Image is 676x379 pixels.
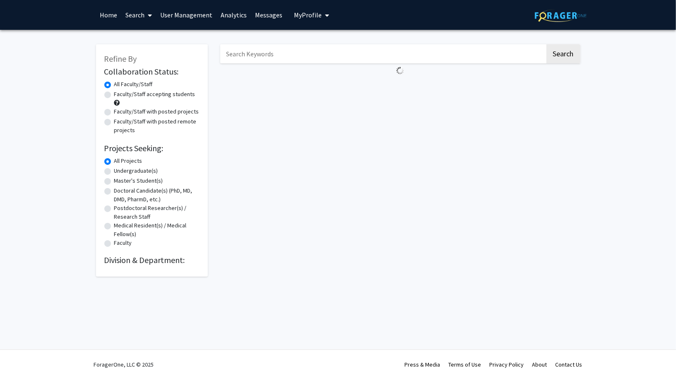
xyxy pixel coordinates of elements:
[122,0,156,29] a: Search
[104,67,200,77] h2: Collaboration Status:
[104,143,200,153] h2: Projects Seeking:
[532,361,547,368] a: About
[114,107,199,116] label: Faculty/Staff with posted projects
[556,361,582,368] a: Contact Us
[114,221,200,239] label: Medical Resident(s) / Medical Fellow(s)
[251,0,287,29] a: Messages
[220,44,545,63] input: Search Keywords
[393,63,407,78] img: Loading
[156,0,217,29] a: User Management
[294,11,322,19] span: My Profile
[114,157,142,165] label: All Projects
[114,176,163,185] label: Master's Student(s)
[114,204,200,221] label: Postdoctoral Researcher(s) / Research Staff
[535,9,587,22] img: ForagerOne Logo
[114,239,132,247] label: Faculty
[405,361,440,368] a: Press & Media
[94,350,154,379] div: ForagerOne, LLC © 2025
[114,117,200,135] label: Faculty/Staff with posted remote projects
[114,90,195,99] label: Faculty/Staff accepting students
[217,0,251,29] a: Analytics
[114,80,153,89] label: All Faculty/Staff
[490,361,524,368] a: Privacy Policy
[104,255,200,265] h2: Division & Department:
[220,78,580,97] nav: Page navigation
[96,0,122,29] a: Home
[546,44,580,63] button: Search
[449,361,481,368] a: Terms of Use
[114,186,200,204] label: Doctoral Candidate(s) (PhD, MD, DMD, PharmD, etc.)
[114,167,158,175] label: Undergraduate(s)
[104,53,137,64] span: Refine By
